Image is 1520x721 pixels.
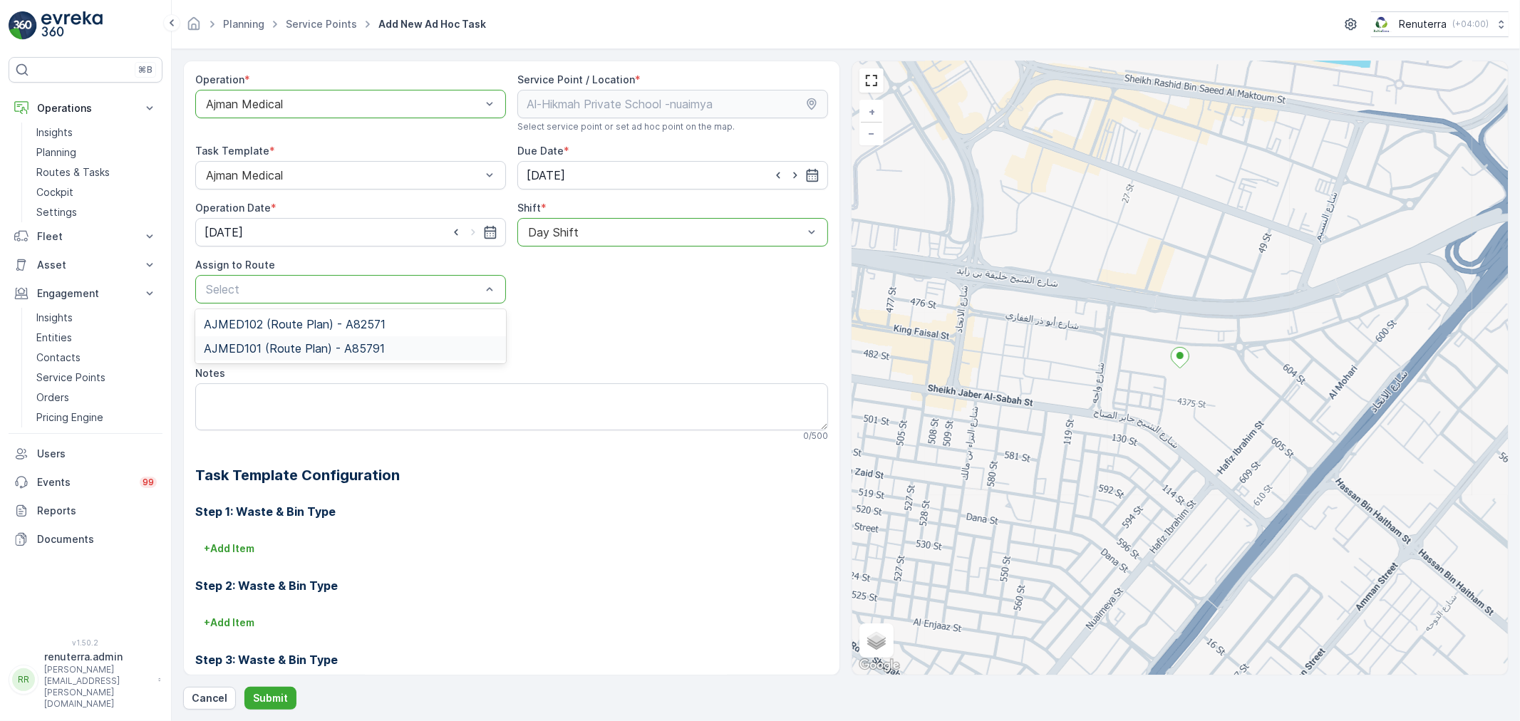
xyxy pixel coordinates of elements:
p: Pricing Engine [36,410,103,425]
p: Submit [253,691,288,705]
p: renuterra.admin [44,650,151,664]
a: Pricing Engine [31,408,162,427]
a: Reports [9,497,162,525]
p: Engagement [37,286,134,301]
p: Routes & Tasks [36,165,110,180]
input: dd/mm/yyyy [195,218,506,247]
label: Operation [195,73,244,85]
button: Submit [244,687,296,710]
p: Select [206,281,481,298]
button: RRrenuterra.admin[PERSON_NAME][EMAIL_ADDRESS][PERSON_NAME][DOMAIN_NAME] [9,650,162,710]
button: Renuterra(+04:00) [1371,11,1509,37]
a: Planning [31,142,162,162]
a: Contacts [31,348,162,368]
p: Planning [36,145,76,160]
a: Settings [31,202,162,222]
label: Notes [195,367,225,379]
button: Engagement [9,279,162,308]
span: AJMED101 (Route Plan) - A85791 [204,342,385,355]
a: Routes & Tasks [31,162,162,182]
h3: Step 1: Waste & Bin Type [195,503,828,520]
p: Fleet [37,229,134,244]
img: Google [856,656,903,675]
a: Orders [31,388,162,408]
p: Asset [37,258,134,272]
p: + Add Item [204,616,254,630]
a: Zoom In [861,101,882,123]
button: Fleet [9,222,162,251]
p: Contacts [36,351,81,365]
p: Insights [36,125,73,140]
span: Add New Ad Hoc Task [376,17,489,31]
a: Insights [31,123,162,142]
h3: Step 2: Waste & Bin Type [195,577,828,594]
h3: Step 3: Waste & Bin Type [195,651,828,668]
a: Insights [31,308,162,328]
p: Operations [37,101,134,115]
a: Layers [861,625,892,656]
div: RR [12,668,35,691]
span: AJMED102 (Route Plan) - A82571 [204,318,386,331]
a: View Fullscreen [861,70,882,91]
p: Settings [36,205,77,219]
p: Insights [36,311,73,325]
button: Cancel [183,687,236,710]
img: Screenshot_2024-07-26_at_13.33.01.png [1371,16,1393,32]
p: Renuterra [1399,17,1447,31]
input: dd/mm/yyyy [517,161,828,190]
a: Events99 [9,468,162,497]
span: Select service point or set ad hoc point on the map. [517,121,735,133]
button: +Add Item [195,611,263,634]
a: Cockpit [31,182,162,202]
input: Al-Hikmah Private School -nuaimya [517,90,828,118]
label: Operation Date [195,202,271,214]
p: ( +04:00 ) [1452,19,1489,30]
p: Reports [37,504,157,518]
a: Zoom Out [861,123,882,144]
a: Entities [31,328,162,348]
p: Entities [36,331,72,345]
p: ⌘B [138,64,152,76]
p: Cockpit [36,185,73,199]
img: logo [9,11,37,40]
a: Service Points [286,18,357,30]
a: Service Points [31,368,162,388]
p: + Add Item [204,541,254,556]
p: Events [37,475,131,489]
label: Assign to Route [195,259,275,271]
label: Service Point / Location [517,73,635,85]
a: Planning [223,18,264,30]
label: Due Date [517,145,564,157]
p: Cancel [192,691,227,705]
a: Open this area in Google Maps (opens a new window) [856,656,903,675]
button: Operations [9,94,162,123]
p: 0 / 500 [803,430,828,442]
button: Asset [9,251,162,279]
label: Shift [517,202,541,214]
a: Homepage [186,21,202,33]
p: Documents [37,532,157,546]
label: Task Template [195,145,269,157]
a: Documents [9,525,162,554]
p: 99 [143,477,154,488]
p: [PERSON_NAME][EMAIL_ADDRESS][PERSON_NAME][DOMAIN_NAME] [44,664,151,710]
span: − [869,127,876,139]
a: Users [9,440,162,468]
button: +Add Item [195,537,263,560]
span: + [869,105,875,118]
img: logo_light-DOdMpM7g.png [41,11,103,40]
p: Service Points [36,370,105,385]
p: Users [37,447,157,461]
h2: Task Template Configuration [195,465,828,486]
p: Orders [36,390,69,405]
span: v 1.50.2 [9,638,162,647]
